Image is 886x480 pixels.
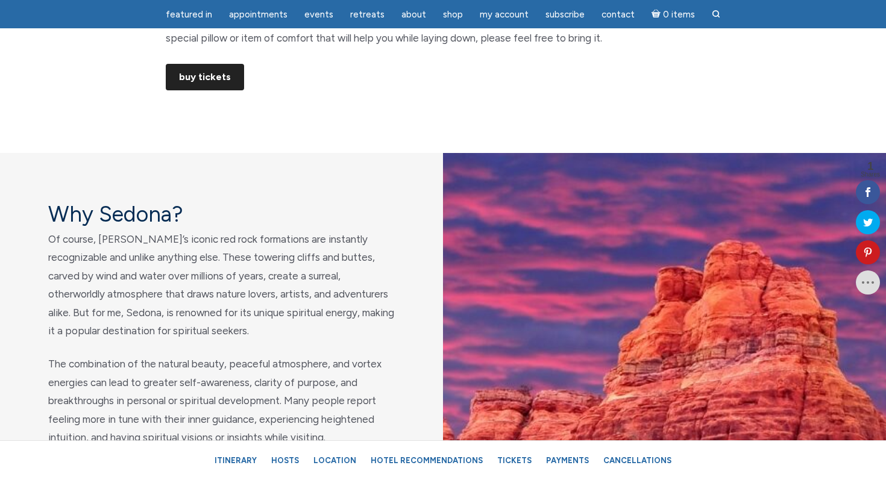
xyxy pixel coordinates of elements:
a: Buy Tickets [166,64,244,90]
span: Contact [602,9,635,20]
a: Itinerary [209,450,263,471]
span: featured in [166,9,212,20]
span: Retreats [350,9,385,20]
span: My Account [480,9,529,20]
a: Retreats [343,3,392,26]
a: About [394,3,433,26]
a: Shop [436,3,470,26]
span: Appointments [229,9,287,20]
i: Cart [652,9,663,20]
a: Hotel Recommendations [365,450,489,471]
a: Cart0 items [644,2,702,26]
a: Contact [594,3,642,26]
span: Shop [443,9,463,20]
span: 1 [861,161,880,172]
a: featured in [159,3,219,26]
span: Shares [861,172,880,178]
h4: Why Sedona? [48,201,395,227]
span: Events [304,9,333,20]
a: Payments [540,450,595,471]
a: Appointments [222,3,295,26]
a: Cancellations [597,450,677,471]
a: Subscribe [538,3,592,26]
span: 0 items [663,10,695,19]
a: Tickets [491,450,538,471]
span: Subscribe [545,9,585,20]
a: My Account [473,3,536,26]
p: The combination of the natural beauty, peaceful atmosphere, and vortex energies can lead to great... [48,355,395,447]
a: Events [297,3,341,26]
span: About [401,9,426,20]
a: Location [307,450,362,471]
p: Of course, [PERSON_NAME]’s iconic red rock formations are instantly recognizable and unlike anyth... [48,230,395,341]
a: Hosts [265,450,305,471]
